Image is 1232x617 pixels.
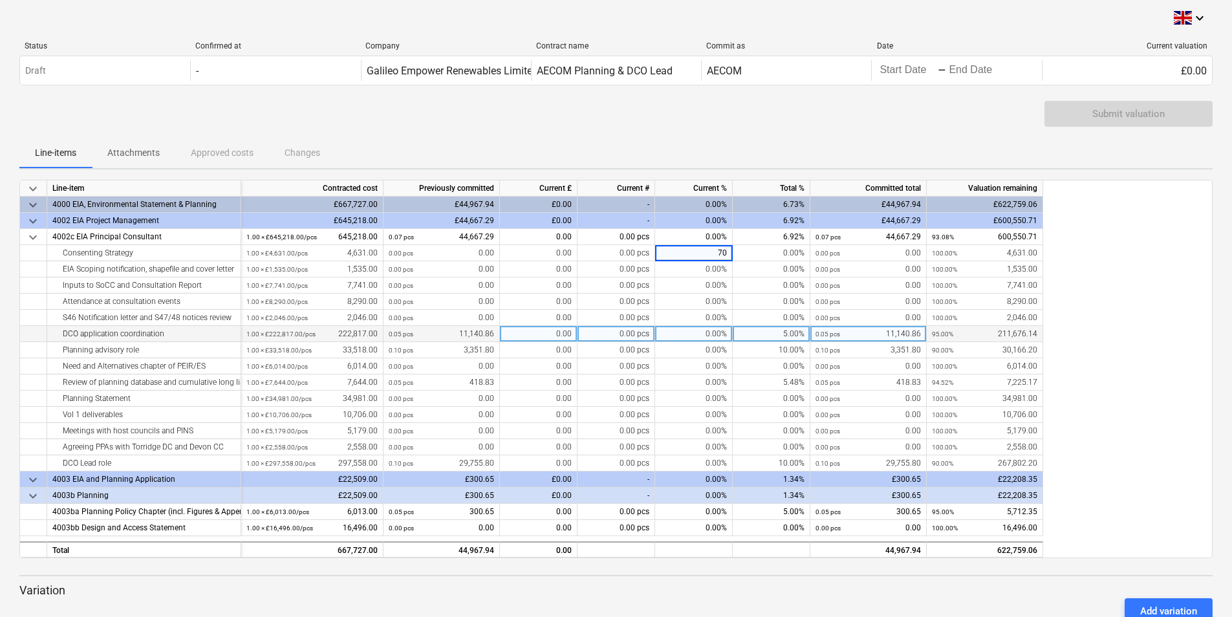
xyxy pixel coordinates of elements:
[816,508,841,515] small: 0.05 pcs
[389,423,494,439] div: 0.00
[932,261,1037,277] div: 1,535.00
[927,213,1043,229] div: £600,550.71
[536,41,697,50] div: Contract name
[500,520,578,536] div: 0.00
[241,197,384,213] div: £667,727.00
[932,379,953,386] small: 94.52%
[733,229,810,245] div: 6.92%
[25,488,41,504] span: keyboard_arrow_down
[578,294,655,310] div: 0.00 pcs
[733,407,810,423] div: 0.00%
[389,358,494,374] div: 0.00
[52,455,235,471] div: DCO Lead role
[816,314,840,321] small: 0.00 pcs
[1047,41,1207,50] div: Current valuation
[52,407,235,423] div: Vol 1 deliverables
[816,358,921,374] div: 0.00
[810,471,927,488] div: £300.65
[578,439,655,455] div: 0.00 pcs
[816,428,840,435] small: 0.00 pcs
[655,374,733,391] div: 0.00%
[578,471,655,488] div: -
[246,266,308,273] small: 1.00 × £1,535.00 / pcs
[932,423,1037,439] div: 5,179.00
[932,374,1037,391] div: 7,225.17
[932,543,1037,559] div: 622,759.06
[932,363,957,370] small: 100.00%
[500,471,578,488] div: £0.00
[389,326,494,342] div: 11,140.86
[655,326,733,342] div: 0.00%
[578,213,655,229] div: -
[389,374,494,391] div: 418.83
[733,439,810,455] div: 0.00%
[816,294,921,310] div: 0.00
[932,229,1037,245] div: 600,550.71
[655,407,733,423] div: 0.00%
[655,504,733,520] div: 0.00%
[246,504,378,520] div: 6,013.00
[52,326,235,342] div: DCO application coordination
[733,471,810,488] div: 1.34%
[816,330,840,338] small: 0.05 pcs
[733,213,810,229] div: 6.92%
[196,65,199,77] div: -
[246,525,313,532] small: 1.00 × £16,496.00 / pcs
[810,180,927,197] div: Committed total
[52,261,235,277] div: EIA Scoping notification, shapefile and cover letter
[241,488,384,504] div: £22,509.00
[500,504,578,520] div: 0.00
[655,229,733,245] div: 0.00%
[733,277,810,294] div: 0.00%
[52,358,235,374] div: Need and Alternatives chapter of PEIR/ES
[816,444,840,451] small: 0.00 pcs
[389,314,413,321] small: 0.00 pcs
[246,277,378,294] div: 7,741.00
[810,213,927,229] div: £44,667.29
[246,460,316,467] small: 1.00 × £297,558.00 / pcs
[816,391,921,407] div: 0.00
[655,310,733,326] div: 0.00%
[389,310,494,326] div: 0.00
[52,197,235,213] div: 4000 EIA, Environmental Statement & Planning
[500,229,578,245] div: 0.00
[816,455,921,471] div: 29,755.80
[655,277,733,294] div: 0.00%
[816,407,921,423] div: 0.00
[500,277,578,294] div: 0.00
[816,374,921,391] div: 418.83
[733,520,810,536] div: 0.00%
[500,374,578,391] div: 0.00
[578,180,655,197] div: Current #
[52,245,235,261] div: Consenting Strategy
[578,423,655,439] div: 0.00 pcs
[932,245,1037,261] div: 4,631.00
[707,65,742,77] div: AECOM
[578,520,655,536] div: 0.00 pcs
[655,261,733,277] div: 0.00%
[932,428,957,435] small: 100.00%
[367,65,538,77] div: Galileo Empower Renewables Limited
[500,423,578,439] div: 0.00
[655,358,733,374] div: 0.00%
[810,541,927,557] div: 44,967.94
[500,358,578,374] div: 0.00
[932,266,957,273] small: 100.00%
[389,250,413,257] small: 0.00 pcs
[389,330,413,338] small: 0.05 pcs
[733,504,810,520] div: 5.00%
[578,261,655,277] div: 0.00 pcs
[932,520,1037,536] div: 16,496.00
[816,229,921,245] div: 44,667.29
[389,391,494,407] div: 0.00
[655,423,733,439] div: 0.00%
[246,363,308,370] small: 1.00 × £6,014.00 / pcs
[389,379,413,386] small: 0.05 pcs
[932,455,1037,471] div: 267,802.20
[578,245,655,261] div: 0.00 pcs
[389,298,413,305] small: 0.00 pcs
[389,428,413,435] small: 0.00 pcs
[877,61,938,80] input: Start Date
[389,233,414,241] small: 0.07 pcs
[655,439,733,455] div: 0.00%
